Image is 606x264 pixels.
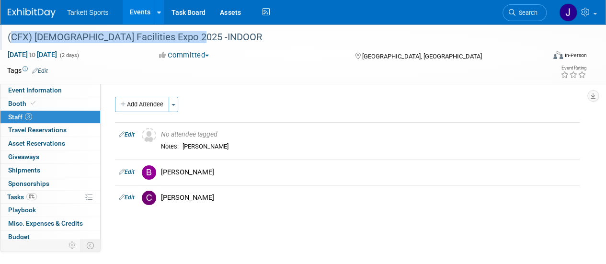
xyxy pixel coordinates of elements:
span: Tasks [7,193,37,201]
div: [PERSON_NAME] [161,168,576,177]
span: [DATE] [DATE] [7,50,57,59]
div: [PERSON_NAME] [161,193,576,202]
a: Asset Reservations [0,137,100,150]
button: Committed [156,50,213,60]
a: Shipments [0,164,100,177]
span: 3 [25,113,32,120]
div: Event Rating [560,66,586,70]
img: Jeff Sackman [559,3,577,22]
a: Booth [0,97,100,110]
span: Misc. Expenses & Credits [8,219,83,227]
div: No attendee tagged [161,130,576,139]
span: Giveaways [8,153,39,161]
span: Staff [8,113,32,121]
span: Budget [8,233,30,241]
span: Travel Reservations [8,126,67,134]
td: Toggle Event Tabs [81,239,101,252]
span: Shipments [8,166,40,174]
a: Edit [119,131,135,138]
a: Edit [119,169,135,175]
a: Travel Reservations [0,124,100,137]
span: [GEOGRAPHIC_DATA], [GEOGRAPHIC_DATA] [362,53,481,60]
button: Add Attendee [115,97,169,112]
img: C.jpg [142,191,156,205]
img: Unassigned-User-Icon.png [142,128,156,142]
span: Event Information [8,86,62,94]
a: Giveaways [0,150,100,163]
img: ExhibitDay [8,8,56,18]
a: Tasks0% [0,191,100,204]
div: [PERSON_NAME] [183,143,576,151]
a: Edit [119,194,135,201]
td: Tags [7,66,48,75]
a: Playbook [0,204,100,217]
a: Staff3 [0,111,100,124]
span: to [28,51,37,58]
span: (2 days) [59,52,79,58]
div: In-Person [564,52,587,59]
i: Booth reservation complete [31,101,35,106]
a: Sponsorships [0,177,100,190]
span: Sponsorships [8,180,49,187]
a: Edit [32,68,48,74]
span: Booth [8,100,37,107]
a: Event Information [0,84,100,97]
span: Asset Reservations [8,139,65,147]
div: (CFX) [DEMOGRAPHIC_DATA] Facilities Expo 2025 -INDOOR [4,29,537,46]
a: Search [503,4,547,21]
span: 0% [26,193,37,200]
div: Notes: [161,143,179,150]
td: Personalize Event Tab Strip [64,239,81,252]
img: B.jpg [142,165,156,180]
img: Format-Inperson.png [553,51,563,59]
a: Budget [0,230,100,243]
span: Playbook [8,206,36,214]
div: Event Format [502,50,587,64]
a: Misc. Expenses & Credits [0,217,100,230]
span: Search [515,9,537,16]
span: Tarkett Sports [67,9,108,16]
